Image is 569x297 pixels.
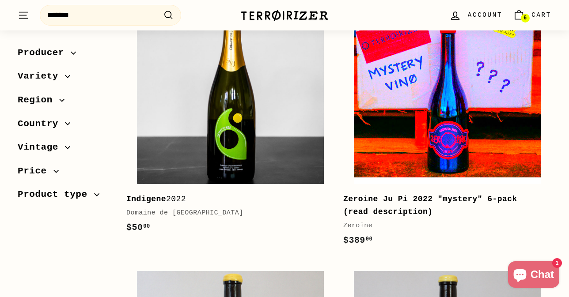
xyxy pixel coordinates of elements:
b: Indigene [126,195,166,203]
span: Country [18,117,65,132]
sup: 00 [143,223,150,229]
button: Country [18,114,112,138]
span: Price [18,164,53,179]
button: Vintage [18,138,112,162]
span: Variety [18,69,65,84]
div: 2022 [126,193,326,206]
span: Region [18,93,59,108]
div: Domaine de [GEOGRAPHIC_DATA] [126,208,326,218]
button: Region [18,90,112,114]
span: $389 [343,235,372,245]
div: Zeroine [343,221,542,231]
span: $50 [126,222,150,233]
sup: 00 [366,236,372,242]
span: Producer [18,45,71,60]
button: Price [18,162,112,185]
span: Cart [531,10,551,20]
a: Account [444,2,508,28]
inbox-online-store-chat: Shopify online store chat [505,261,562,290]
b: Zeroine Ju Pi 2022 "mystery" 6-pack (read description) [343,195,517,216]
span: Vintage [18,140,65,155]
span: 6 [523,15,527,21]
a: Cart [508,2,557,28]
button: Variety [18,67,112,91]
button: Product type [18,185,112,209]
span: Product type [18,188,94,203]
span: Account [468,10,502,20]
button: Producer [18,43,112,67]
